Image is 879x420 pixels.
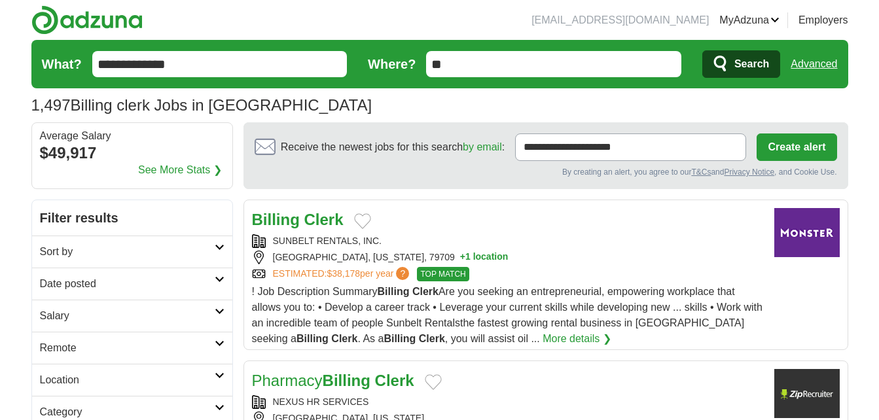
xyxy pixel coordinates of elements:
[327,268,360,279] span: $38,178
[40,308,215,324] h2: Salary
[734,51,769,77] span: Search
[774,369,840,418] img: Company logo
[40,141,224,165] div: $49,917
[774,208,840,257] img: Company logo
[281,139,505,155] span: Receive the newest jobs for this search :
[543,331,611,347] a: More details ❯
[42,54,82,74] label: What?
[252,395,764,409] div: NEXUS HR SERVICES
[691,167,711,177] a: T&Cs
[138,162,222,178] a: See More Stats ❯
[31,96,372,114] h1: Billing clerk Jobs in [GEOGRAPHIC_DATA]
[252,211,300,228] strong: Billing
[378,286,410,297] strong: Billing
[32,332,232,364] a: Remote
[331,333,357,344] strong: Clerk
[40,404,215,420] h2: Category
[384,333,416,344] strong: Billing
[255,166,837,178] div: By creating an alert, you agree to our and , and Cookie Use.
[252,251,764,264] div: [GEOGRAPHIC_DATA], [US_STATE], 79709
[323,372,370,389] strong: Billing
[757,133,836,161] button: Create alert
[40,340,215,356] h2: Remote
[32,268,232,300] a: Date posted
[419,333,445,344] strong: Clerk
[31,94,71,117] span: 1,497
[252,234,764,248] div: SUNBELT RENTALS, INC.
[296,333,329,344] strong: Billing
[463,141,502,152] a: by email
[417,267,469,281] span: TOP MATCH
[252,286,762,344] span: ! Job Description Summary Are you seeking an entrepreneurial, empowering workplace that allows yo...
[32,364,232,396] a: Location
[791,51,837,77] a: Advanced
[40,276,215,292] h2: Date posted
[531,12,709,28] li: [EMAIL_ADDRESS][DOMAIN_NAME]
[32,236,232,268] a: Sort by
[304,211,344,228] strong: Clerk
[368,54,416,74] label: Where?
[396,267,409,280] span: ?
[31,5,143,35] img: Adzuna logo
[460,251,509,264] button: +1 location
[40,131,224,141] div: Average Salary
[724,167,774,177] a: Privacy Notice
[460,251,465,264] span: +
[32,300,232,332] a: Salary
[719,12,780,28] a: MyAdzuna
[32,200,232,236] h2: Filter results
[354,213,371,229] button: Add to favorite jobs
[702,50,780,78] button: Search
[40,244,215,260] h2: Sort by
[40,372,215,388] h2: Location
[798,12,848,28] a: Employers
[252,372,414,389] a: PharmacyBilling Clerk
[375,372,414,389] strong: Clerk
[273,267,412,281] a: ESTIMATED:$38,178per year?
[412,286,439,297] strong: Clerk
[425,374,442,390] button: Add to favorite jobs
[252,211,344,228] a: Billing Clerk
